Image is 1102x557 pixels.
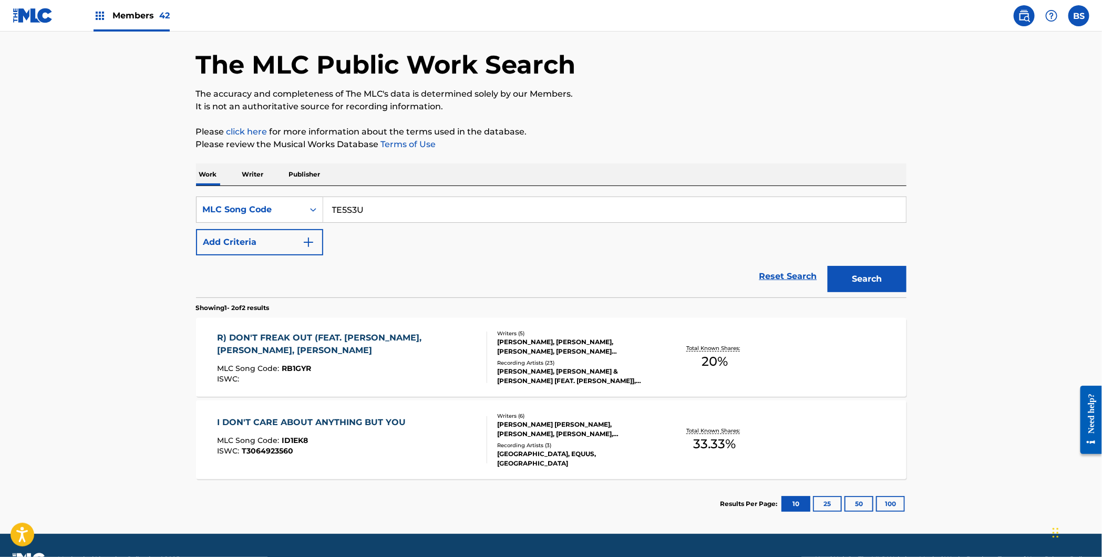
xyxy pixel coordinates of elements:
[196,138,907,151] p: Please review the Musical Works Database
[302,236,315,249] img: 9d2ae6d4665cec9f34b9.svg
[1041,5,1062,26] div: Help
[196,197,907,297] form: Search Form
[1073,378,1102,462] iframe: Resource Center
[497,329,656,337] div: Writers ( 5 )
[687,344,743,352] p: Total Known Shares:
[196,229,323,255] button: Add Criteria
[282,436,308,445] span: ID1EK8
[286,163,324,185] p: Publisher
[497,367,656,386] div: [PERSON_NAME], [PERSON_NAME] & [PERSON_NAME] [FEAT. [PERSON_NAME]], [PERSON_NAME], [PERSON_NAME] ...
[217,436,282,445] span: MLC Song Code :
[876,496,905,512] button: 100
[282,364,311,373] span: RB1GYR
[844,496,873,512] button: 50
[196,49,576,80] h1: The MLC Public Work Search
[497,420,656,439] div: [PERSON_NAME] [PERSON_NAME], [PERSON_NAME], [PERSON_NAME], [PERSON_NAME], [PERSON_NAME], [PERSON_...
[242,446,293,456] span: T3064923560
[217,416,411,429] div: I DON'T CARE ABOUT ANYTHING BUT YOU
[112,9,170,22] span: Members
[196,400,907,479] a: I DON'T CARE ABOUT ANYTHING BUT YOUMLC Song Code:ID1EK8ISWC:T3064923560Writers (6)[PERSON_NAME] [...
[781,496,810,512] button: 10
[1014,5,1035,26] a: Public Search
[497,441,656,449] div: Recording Artists ( 3 )
[694,435,736,453] span: 33.33 %
[196,100,907,113] p: It is not an authoritative source for recording information.
[196,303,270,313] p: Showing 1 - 2 of 2 results
[217,446,242,456] span: ISWC :
[813,496,842,512] button: 25
[196,88,907,100] p: The accuracy and completeness of The MLC's data is determined solely by our Members.
[203,203,297,216] div: MLC Song Code
[497,412,656,420] div: Writers ( 6 )
[1068,5,1089,26] div: User Menu
[1018,9,1031,22] img: search
[217,332,478,357] div: R) DON'T FREAK OUT (FEAT. [PERSON_NAME], [PERSON_NAME], [PERSON_NAME]
[94,9,106,22] img: Top Rightsholders
[196,163,220,185] p: Work
[159,11,170,20] span: 42
[828,266,907,292] button: Search
[196,318,907,397] a: R) DON'T FREAK OUT (FEAT. [PERSON_NAME], [PERSON_NAME], [PERSON_NAME]MLC Song Code:RB1GYRISWC:Wri...
[497,337,656,356] div: [PERSON_NAME], [PERSON_NAME], [PERSON_NAME], [PERSON_NAME] [PERSON_NAME], [PERSON_NAME]
[196,126,907,138] p: Please for more information about the terms used in the database.
[239,163,267,185] p: Writer
[497,359,656,367] div: Recording Artists ( 23 )
[226,127,267,137] a: click here
[720,499,780,509] p: Results Per Page:
[217,374,242,384] span: ISWC :
[379,139,436,149] a: Terms of Use
[497,449,656,468] div: [GEOGRAPHIC_DATA], EQUUS, [GEOGRAPHIC_DATA]
[13,8,53,23] img: MLC Logo
[687,427,743,435] p: Total Known Shares:
[1045,9,1058,22] img: help
[1053,517,1059,549] div: Drag
[1049,507,1102,557] iframe: Chat Widget
[702,352,728,371] span: 20 %
[217,364,282,373] span: MLC Song Code :
[754,265,822,288] a: Reset Search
